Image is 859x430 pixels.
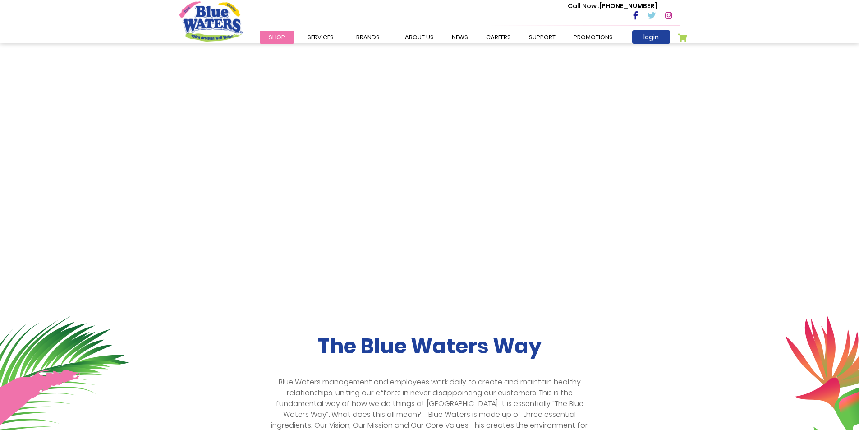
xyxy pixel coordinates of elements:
[565,31,622,44] a: Promotions
[520,31,565,44] a: support
[269,33,285,42] span: Shop
[443,31,477,44] a: News
[568,1,599,10] span: Call Now :
[179,334,680,359] h2: The Blue Waters Way
[308,33,334,42] span: Services
[477,31,520,44] a: careers
[568,1,657,11] p: [PHONE_NUMBER]
[632,30,670,44] a: login
[396,31,443,44] a: about us
[356,33,380,42] span: Brands
[179,1,243,41] a: store logo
